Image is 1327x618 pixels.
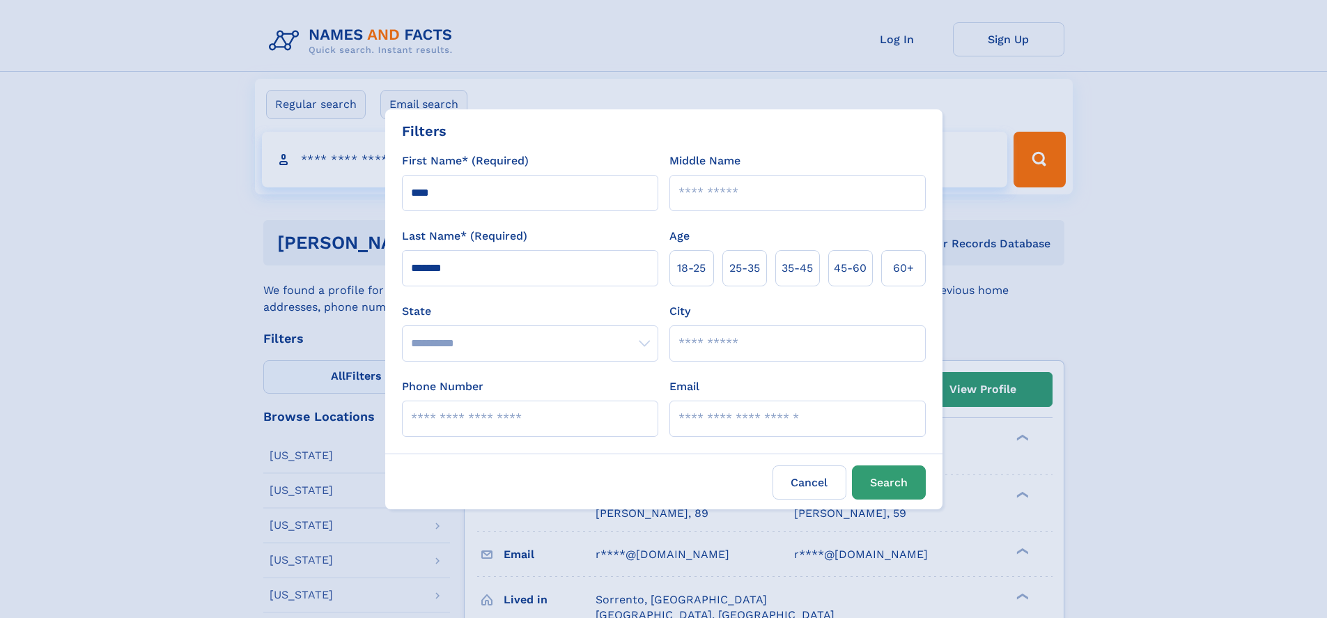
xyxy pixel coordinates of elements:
[834,260,867,277] span: 45‑60
[773,465,846,500] label: Cancel
[852,465,926,500] button: Search
[402,153,529,169] label: First Name* (Required)
[669,228,690,245] label: Age
[402,121,447,141] div: Filters
[669,303,690,320] label: City
[782,260,813,277] span: 35‑45
[677,260,706,277] span: 18‑25
[669,378,699,395] label: Email
[893,260,914,277] span: 60+
[402,228,527,245] label: Last Name* (Required)
[729,260,760,277] span: 25‑35
[402,378,483,395] label: Phone Number
[402,303,658,320] label: State
[669,153,740,169] label: Middle Name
